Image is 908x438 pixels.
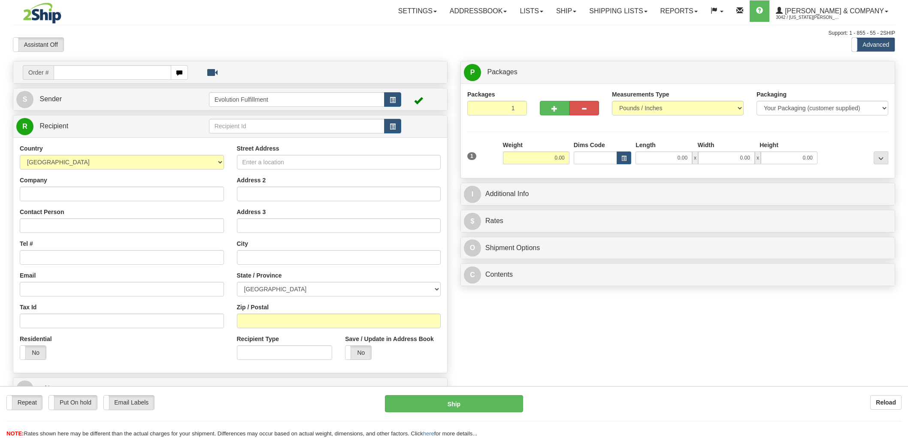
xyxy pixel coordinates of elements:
[654,0,704,22] a: Reports
[20,271,36,280] label: Email
[237,144,279,153] label: Street Address
[636,141,656,149] label: Length
[769,0,895,22] a: [PERSON_NAME] & Company 3042 / [US_STATE][PERSON_NAME]
[503,141,523,149] label: Weight
[20,144,43,153] label: Country
[39,95,62,103] span: Sender
[16,91,209,108] a: S Sender
[757,90,787,99] label: Packaging
[385,395,524,412] button: Ship
[39,385,61,392] span: eAlerts
[874,151,888,164] div: ...
[574,141,605,149] label: Dims Code
[464,239,892,257] a: OShipment Options
[392,0,443,22] a: Settings
[783,7,884,15] span: [PERSON_NAME] & Company
[16,118,188,135] a: R Recipient
[49,396,97,409] label: Put On hold
[209,92,385,107] input: Sender Id
[16,91,33,108] span: S
[104,396,154,409] label: Email Labels
[20,208,64,216] label: Contact Person
[20,176,47,184] label: Company
[443,0,514,22] a: Addressbook
[237,335,279,343] label: Recipient Type
[20,303,36,311] label: Tax Id
[876,399,896,406] b: Reload
[20,335,52,343] label: Residential
[513,0,549,22] a: Lists
[16,381,33,398] span: @
[16,118,33,135] span: R
[6,430,24,437] span: NOTE:
[237,271,282,280] label: State / Province
[237,303,269,311] label: Zip / Postal
[464,186,481,203] span: I
[237,239,248,248] label: City
[16,380,444,398] a: @ eAlerts
[237,155,441,169] input: Enter a location
[13,30,895,37] div: Support: 1 - 855 - 55 - 2SHIP
[13,2,72,24] img: logo3042.jpg
[870,395,902,410] button: Reload
[237,208,266,216] label: Address 3
[20,239,33,248] label: Tel #
[237,176,266,184] label: Address 2
[612,90,669,99] label: Measurements Type
[583,0,654,22] a: Shipping lists
[345,346,371,359] label: No
[39,122,68,130] span: Recipient
[550,0,583,22] a: Ship
[467,152,476,160] span: 1
[467,90,495,99] label: Packages
[464,212,892,230] a: $Rates
[423,430,434,437] a: here
[698,141,714,149] label: Width
[7,396,42,409] label: Repeat
[776,13,840,22] span: 3042 / [US_STATE][PERSON_NAME]
[345,335,433,343] label: Save / Update in Address Book
[464,185,892,203] a: IAdditional Info
[692,151,698,164] span: x
[760,141,778,149] label: Height
[888,175,907,263] iframe: chat widget
[23,65,54,80] span: Order #
[20,346,46,359] label: No
[209,119,385,133] input: Recipient Id
[487,68,517,76] span: Packages
[464,63,892,81] a: P Packages
[464,239,481,257] span: O
[852,38,895,51] label: Advanced
[464,266,481,284] span: C
[464,213,481,230] span: $
[755,151,761,164] span: x
[464,64,481,81] span: P
[13,38,64,51] label: Assistant Off
[464,266,892,284] a: CContents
